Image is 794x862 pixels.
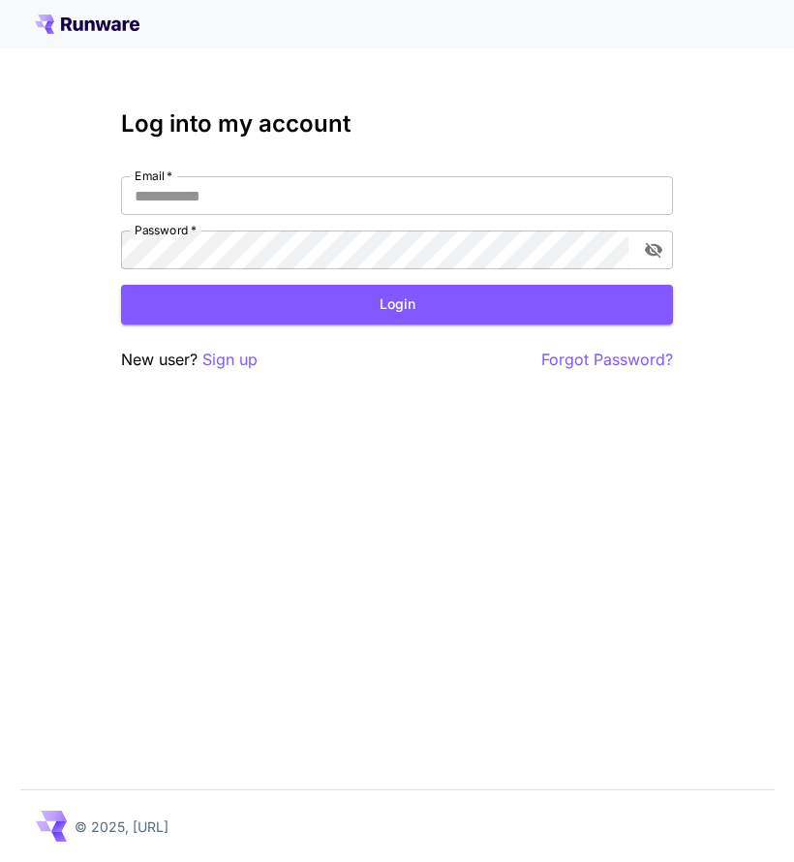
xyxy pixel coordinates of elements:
button: toggle password visibility [636,232,671,267]
p: New user? [121,348,258,372]
button: Forgot Password? [541,348,673,372]
p: © 2025, [URL] [75,816,168,837]
label: Email [135,168,172,184]
button: Login [121,285,673,324]
label: Password [135,222,197,238]
button: Sign up [202,348,258,372]
h3: Log into my account [121,110,673,138]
